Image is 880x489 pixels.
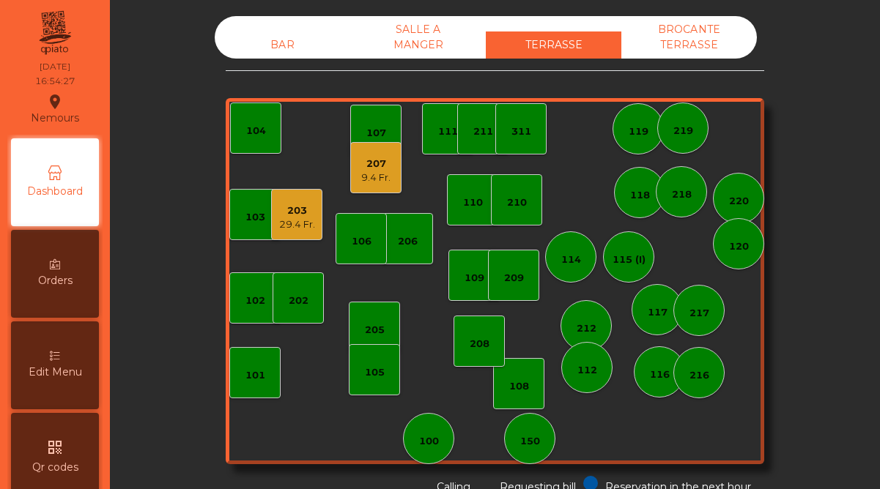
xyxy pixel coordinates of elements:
div: 106 [352,234,371,249]
div: 104 [246,124,266,138]
div: 311 [511,124,531,139]
div: TERRASSE [486,31,621,59]
div: 117 [648,305,668,320]
div: 105 [365,365,385,380]
span: Dashboard [27,184,83,199]
div: BROCANTE TERRASSE [621,16,757,59]
div: BAR [215,31,350,59]
div: 118 [630,188,650,203]
div: 220 [729,194,749,209]
div: 29.4 Fr. [279,217,315,232]
div: 202 [289,294,308,308]
div: 203 [279,204,315,218]
div: 115 (I) [613,253,646,267]
div: 207 [361,157,391,171]
div: [DATE] [40,60,70,73]
div: 219 [673,124,693,138]
div: 109 [465,271,484,285]
div: 103 [245,210,265,225]
div: 112 [577,363,597,378]
img: qpiato [37,7,73,59]
div: 16:54:27 [35,75,75,88]
div: 120 [729,239,749,254]
div: 217 [689,306,709,321]
span: Orders [38,273,73,288]
div: 102 [245,294,265,308]
div: 208 [470,337,489,351]
div: 150 [520,434,540,449]
div: 101 [245,368,265,383]
span: Qr codes [32,460,78,475]
div: 100 [419,434,439,449]
div: 216 [689,368,709,383]
div: 110 [463,195,483,210]
div: 108 [509,379,529,394]
span: Edit Menu [29,365,82,380]
div: 212 [577,321,596,336]
div: Nemours [31,91,79,127]
div: 9.4 Fr. [361,171,391,185]
div: 107 [366,126,386,141]
div: 218 [672,187,692,202]
div: 211 [473,124,493,139]
div: 205 [365,323,385,337]
div: SALLE A MANGER [350,16,486,59]
i: qr_code [46,438,64,456]
div: 114 [561,253,581,267]
div: 206 [398,234,418,249]
div: 210 [507,195,527,210]
div: 111 [438,124,458,139]
div: 209 [504,271,524,285]
i: location_on [46,93,64,111]
div: 119 [629,124,648,139]
div: 116 [650,367,670,382]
